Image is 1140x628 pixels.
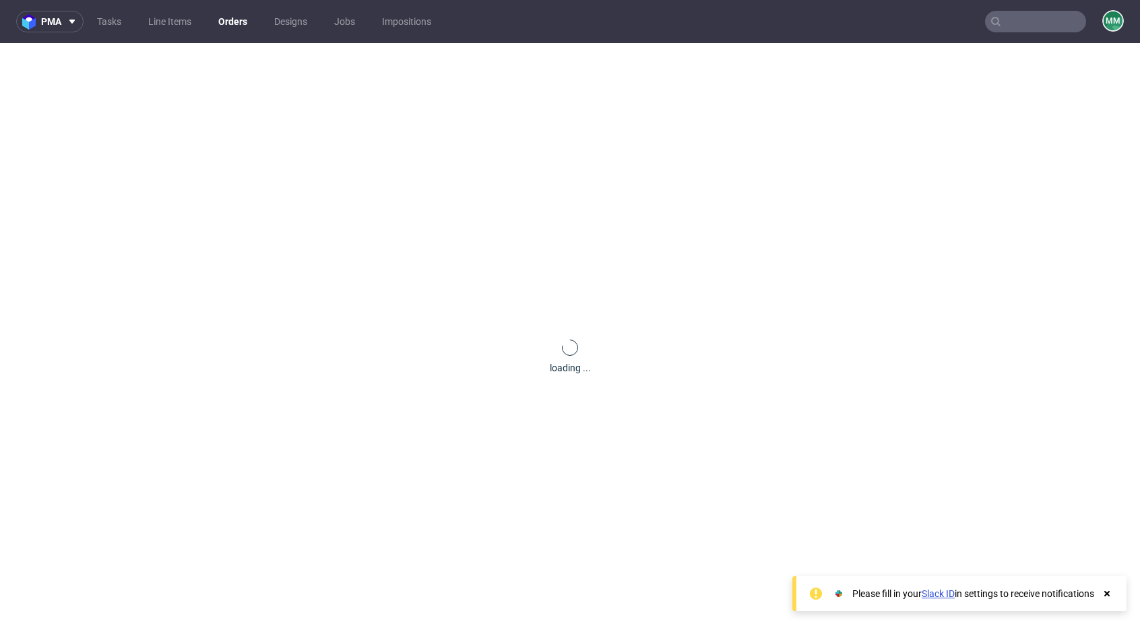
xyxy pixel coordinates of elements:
[852,587,1094,600] div: Please fill in your in settings to receive notifications
[16,11,84,32] button: pma
[210,11,255,32] a: Orders
[41,17,61,26] span: pma
[1104,11,1122,30] figcaption: MM
[922,588,955,599] a: Slack ID
[832,587,846,600] img: Slack
[550,361,591,375] div: loading ...
[326,11,363,32] a: Jobs
[266,11,315,32] a: Designs
[22,14,41,30] img: logo
[140,11,199,32] a: Line Items
[374,11,439,32] a: Impositions
[89,11,129,32] a: Tasks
